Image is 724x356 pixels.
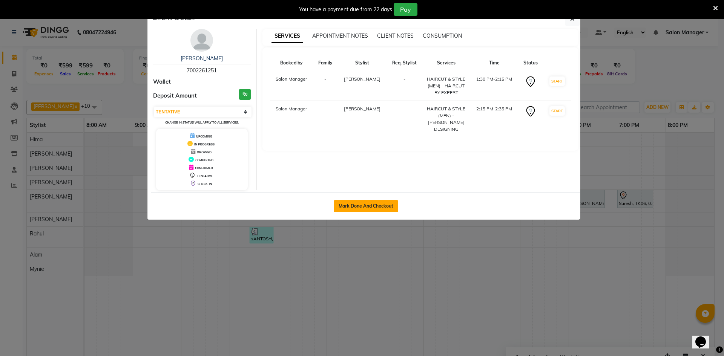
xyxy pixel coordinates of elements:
span: APPOINTMENT NOTES [312,32,368,39]
td: Salon Manager [270,71,313,101]
iframe: chat widget [692,326,716,348]
td: 1:30 PM-2:15 PM [470,71,518,101]
img: avatar [190,29,213,52]
div: You have a payment due from 22 days [299,6,392,14]
h3: ₹0 [239,89,251,100]
span: CLIENT NOTES [377,32,414,39]
th: Status [518,55,543,71]
td: - [313,71,338,101]
button: Pay [394,3,417,16]
span: COMPLETED [195,158,213,162]
span: 7002261251 [187,67,217,74]
th: Services [422,55,471,71]
span: CONFIRMED [195,166,213,170]
span: IN PROGRESS [194,142,215,146]
span: [PERSON_NAME] [344,76,380,82]
td: - [387,101,422,138]
span: DROPPED [197,150,212,154]
th: Family [313,55,338,71]
td: - [387,71,422,101]
td: - [313,101,338,138]
span: SERVICES [271,29,303,43]
td: Salon Manager [270,101,313,138]
th: Req. Stylist [387,55,422,71]
span: Wallet [153,78,171,86]
span: CHECK-IN [198,182,212,186]
td: 2:15 PM-2:35 PM [470,101,518,138]
a: [PERSON_NAME] [181,55,223,62]
span: Deposit Amount [153,92,197,100]
th: Time [470,55,518,71]
div: HAIRCUT & STYLE (MEN) - [PERSON_NAME] DESIGNING [427,105,466,133]
button: START [549,76,565,86]
div: HAIRCUT & STYLE (MEN) - HAIRCUT BY EXPERT [427,76,466,96]
span: [PERSON_NAME] [344,106,380,112]
span: CONSUMPTION [423,32,462,39]
button: Mark Done And Checkout [334,200,398,212]
small: Change in status will apply to all services. [165,121,239,124]
span: TENTATIVE [197,174,213,178]
button: START [549,106,565,116]
th: Stylist [338,55,387,71]
th: Booked by [270,55,313,71]
span: UPCOMING [196,134,212,138]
